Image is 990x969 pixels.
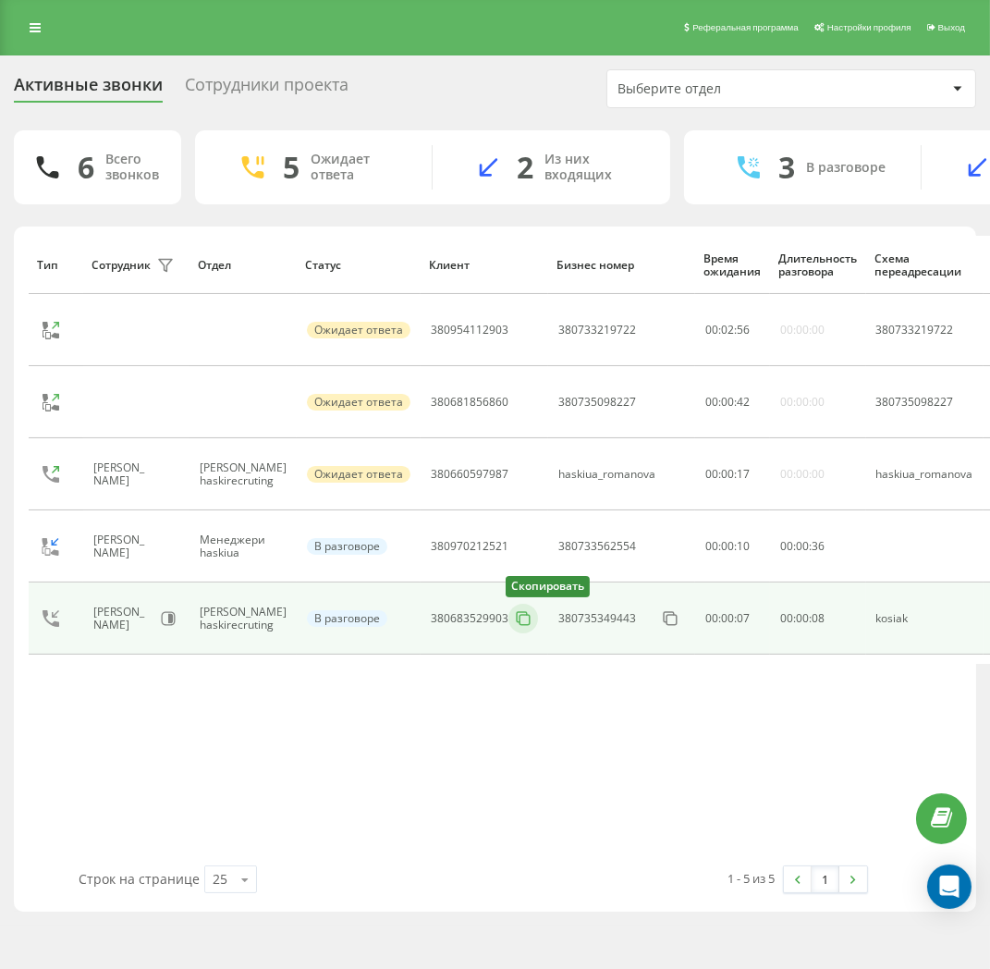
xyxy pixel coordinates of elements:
[705,612,760,625] div: 00:00:07
[876,324,973,337] div: 380733219722
[737,394,750,410] span: 42
[737,466,750,482] span: 17
[431,468,508,481] div: 380660597987
[200,534,287,560] div: Менеджери haskiua
[796,610,809,626] span: 00
[431,396,508,409] div: 380681856860
[307,610,387,627] div: В разговоре
[705,396,750,409] div: : :
[780,538,793,554] span: 00
[737,322,750,337] span: 56
[93,461,153,488] div: [PERSON_NAME]
[812,538,825,554] span: 36
[876,612,973,625] div: kosiak
[556,259,686,272] div: Бизнес номер
[705,322,718,337] span: 00
[806,160,886,176] div: В разговоре
[79,870,200,888] span: Строк на странице
[876,468,973,481] div: haskiua_romanova
[721,466,734,482] span: 00
[93,534,153,560] div: [PERSON_NAME]
[927,865,972,909] div: Open Intercom Messenger
[283,150,299,185] div: 5
[721,322,734,337] span: 02
[92,259,151,272] div: Сотрудник
[93,606,153,632] div: [PERSON_NAME]
[938,22,965,32] span: Выход
[198,259,287,272] div: Отдел
[780,612,825,625] div: : :
[796,538,809,554] span: 00
[874,252,974,279] div: Схема переадресации
[827,22,911,32] span: Настройки профиля
[558,324,636,337] div: 380733219722
[721,394,734,410] span: 00
[431,540,508,553] div: 380970212521
[506,576,590,597] div: Скопировать
[705,540,760,553] div: 00:00:10
[307,322,410,338] div: Ожидает ответа
[876,396,973,409] div: 380735098227
[185,75,348,104] div: Сотрудники проекта
[200,606,287,632] div: [PERSON_NAME] haskirecruting
[705,324,750,337] div: : :
[617,81,838,97] div: Выберите отдел
[14,75,163,104] div: Активные звонки
[812,866,839,892] a: 1
[705,394,718,410] span: 00
[78,150,94,185] div: 6
[780,540,825,553] div: : :
[780,610,793,626] span: 00
[780,324,825,337] div: 00:00:00
[429,259,539,272] div: Клиент
[558,396,636,409] div: 380735098227
[307,466,410,483] div: Ожидает ответа
[558,468,655,481] div: haskiua_romanova
[692,22,799,32] span: Реферальная программа
[307,538,387,555] div: В разговоре
[311,152,404,183] div: Ожидает ответа
[307,394,410,411] div: Ожидает ответа
[105,152,159,183] div: Всего звонков
[558,540,636,553] div: 380733562554
[431,612,508,625] div: 380683529903
[703,252,761,279] div: Время ожидания
[705,468,750,481] div: : :
[517,150,533,185] div: 2
[431,324,508,337] div: 380954112903
[705,466,718,482] span: 00
[778,150,795,185] div: 3
[305,259,411,272] div: Статус
[780,396,825,409] div: 00:00:00
[778,252,857,279] div: Длительность разговора
[213,870,227,889] div: 25
[37,259,74,272] div: Тип
[558,612,636,625] div: 380735349443
[200,461,287,488] div: [PERSON_NAME] haskirecruting
[727,869,775,888] div: 1 - 5 из 5
[812,610,825,626] span: 08
[544,152,642,183] div: Из них входящих
[780,468,825,481] div: 00:00:00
